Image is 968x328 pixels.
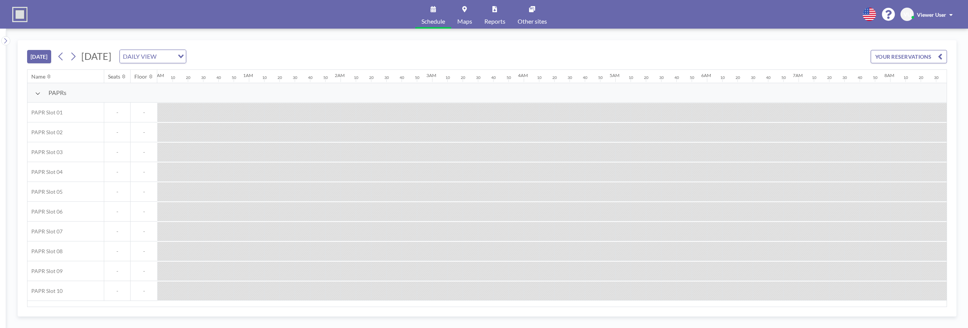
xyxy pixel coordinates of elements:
[751,75,755,80] div: 30
[736,75,740,80] div: 20
[934,75,939,80] div: 30
[27,149,63,156] span: PAPR Slot 03
[507,75,511,80] div: 50
[354,75,358,80] div: 10
[277,75,282,80] div: 20
[476,75,481,80] div: 30
[610,72,620,78] div: 5AM
[27,169,63,175] span: PAPR Slot 04
[81,50,111,62] span: [DATE]
[491,75,496,80] div: 40
[104,208,130,215] span: -
[781,75,786,80] div: 50
[104,169,130,175] span: -
[27,109,63,116] span: PAPR Slot 01
[108,73,120,80] div: Seats
[104,248,130,255] span: -
[415,75,419,80] div: 50
[884,72,894,78] div: 8AM
[131,149,157,156] span: -
[27,208,63,215] span: PAPR Slot 06
[121,51,158,61] span: DAILY VIEW
[323,75,328,80] div: 50
[701,72,711,78] div: 6AM
[842,75,847,80] div: 30
[793,72,803,78] div: 7AM
[131,288,157,294] span: -
[445,75,450,80] div: 10
[104,288,130,294] span: -
[104,188,130,195] span: -
[131,188,157,195] span: -
[31,73,45,80] div: Name
[104,149,130,156] span: -
[720,75,725,80] div: 10
[27,188,63,195] span: PAPR Slot 05
[537,75,542,80] div: 10
[131,268,157,275] span: -
[27,248,63,255] span: PAPR Slot 08
[243,72,253,78] div: 1AM
[644,75,649,80] div: 20
[384,75,389,80] div: 30
[369,75,374,80] div: 20
[232,75,236,80] div: 50
[484,18,505,24] span: Reports
[457,18,472,24] span: Maps
[104,129,130,136] span: -
[766,75,771,80] div: 40
[903,75,908,80] div: 10
[400,75,404,80] div: 40
[27,228,63,235] span: PAPR Slot 07
[917,11,946,18] span: Viewer User
[629,75,633,80] div: 10
[659,75,664,80] div: 30
[518,18,547,24] span: Other sites
[131,109,157,116] span: -
[262,75,267,80] div: 10
[293,75,297,80] div: 30
[583,75,587,80] div: 40
[48,89,66,96] span: PAPRs
[104,268,130,275] span: -
[568,75,572,80] div: 30
[152,72,164,78] div: 12AM
[812,75,816,80] div: 10
[421,18,445,24] span: Schedule
[308,75,313,80] div: 40
[919,75,923,80] div: 20
[134,73,147,80] div: Floor
[552,75,557,80] div: 20
[171,75,175,80] div: 10
[104,109,130,116] span: -
[120,50,186,63] div: Search for option
[598,75,603,80] div: 50
[461,75,465,80] div: 20
[518,72,528,78] div: 4AM
[131,208,157,215] span: -
[871,50,947,63] button: YOUR RESERVATIONS
[858,75,862,80] div: 40
[27,129,63,136] span: PAPR Slot 02
[12,7,27,22] img: organization-logo
[201,75,206,80] div: 30
[27,288,63,294] span: PAPR Slot 10
[104,228,130,235] span: -
[186,75,190,80] div: 20
[903,11,911,18] span: VU
[827,75,832,80] div: 20
[426,72,436,78] div: 3AM
[335,72,345,78] div: 2AM
[690,75,694,80] div: 50
[674,75,679,80] div: 40
[27,268,63,275] span: PAPR Slot 09
[131,169,157,175] span: -
[131,248,157,255] span: -
[873,75,878,80] div: 50
[159,51,173,61] input: Search for option
[27,50,51,63] button: [DATE]
[131,129,157,136] span: -
[216,75,221,80] div: 40
[131,228,157,235] span: -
